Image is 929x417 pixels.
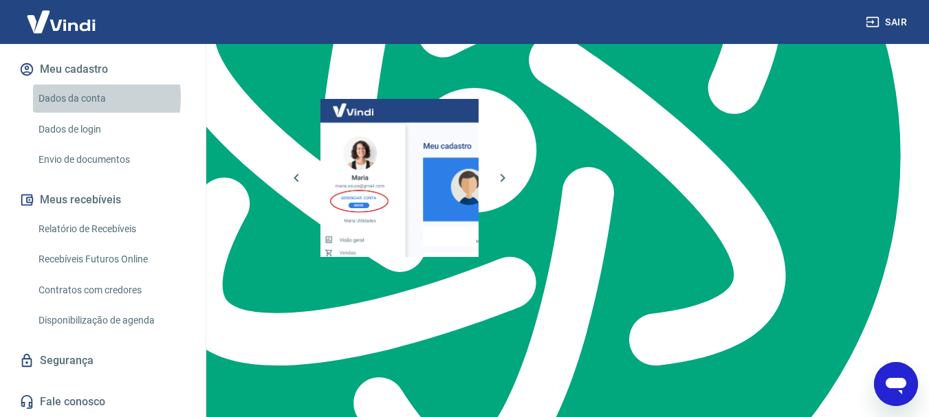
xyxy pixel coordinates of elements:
[863,10,912,35] button: Sair
[33,245,189,273] a: Recebíveis Futuros Online
[320,99,479,257] img: Imagem da dashboard mostrando o botão de gerenciar conta na sidebar no lado esquerdo
[17,387,189,417] a: Fale conosco
[33,115,189,144] a: Dados de login
[874,362,918,406] iframe: Botão para abrir a janela de mensagens
[33,146,189,174] a: Envio de documentos
[33,84,189,113] a: Dados da conta
[17,54,189,84] button: Meu cadastro
[17,346,189,376] a: Segurança
[33,306,189,335] a: Disponibilização de agenda
[17,1,106,43] img: Vindi
[33,215,189,243] a: Relatório de Recebíveis
[17,185,189,215] button: Meus recebíveis
[33,276,189,304] a: Contratos com credores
